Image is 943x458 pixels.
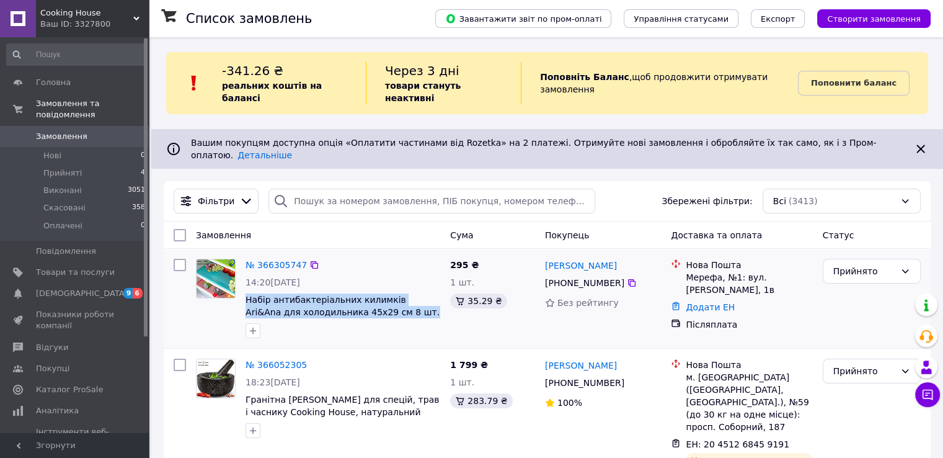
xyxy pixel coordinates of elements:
[36,77,71,88] span: Головна
[542,374,627,392] div: [PHONE_NUMBER]
[545,259,617,272] a: [PERSON_NAME]
[827,14,921,24] span: Створити замовлення
[634,14,728,24] span: Управління статусами
[36,267,115,278] span: Товари та послуги
[268,189,595,213] input: Пошук за номером замовлення, ПІБ покупця, номером телефону, Email, номером накладної
[185,74,203,92] img: :exclamation:
[686,371,812,433] div: м. [GEOGRAPHIC_DATA] ([GEOGRAPHIC_DATA], [GEOGRAPHIC_DATA].), №59 (до 30 кг на одне місце): просп...
[43,150,61,161] span: Нові
[450,377,474,387] span: 1 шт.
[385,63,459,78] span: Через 3 дні
[450,360,488,370] span: 1 799 ₴
[686,302,735,312] a: Додати ЕН
[521,62,798,104] div: , щоб продовжити отримувати замовлення
[545,230,589,240] span: Покупець
[6,43,146,66] input: Пошук
[246,295,440,330] a: Набір антибактеріальних килимків Ari&Ana для холодильника 45х29 см 8 шт. різнокольорові
[186,11,312,26] h1: Список замовлень
[686,318,812,331] div: Післяплата
[198,195,234,207] span: Фільтри
[36,384,103,395] span: Каталог ProSale
[196,259,236,299] a: Фото товару
[686,439,789,449] span: ЕН: 20 4512 6845 9191
[133,288,143,299] span: 6
[798,71,910,96] a: Поповнити баланс
[789,196,818,206] span: (3413)
[246,395,439,442] a: Гранітна [PERSON_NAME] для спецій, трав і часнику Cooking House, натуральний камінь, діаметр 16 с...
[686,271,812,296] div: Мерефа, №1: вул. [PERSON_NAME], 1в
[191,138,876,160] span: Вашим покупцям доступна опція «Оплатити частинами від Rozetka» на 2 платежі. Отримуйте нові замов...
[833,264,895,278] div: Прийнято
[43,202,86,213] span: Скасовані
[686,359,812,371] div: Нова Пошта
[450,277,474,287] span: 1 шт.
[540,72,629,82] b: Поповніть Баланс
[450,260,479,270] span: 295 ₴
[40,7,133,19] span: Cooking House
[36,309,115,331] span: Показники роботи компанії
[686,259,812,271] div: Нова Пошта
[222,63,283,78] span: -341.26 ₴
[43,185,82,196] span: Виконані
[557,298,619,308] span: Без рейтингу
[196,230,251,240] span: Замовлення
[833,364,895,378] div: Прийнято
[450,393,512,408] div: 283.79 ₴
[246,277,300,287] span: 14:20[DATE]
[751,9,805,28] button: Експорт
[823,230,854,240] span: Статус
[237,150,292,160] a: Детальніше
[671,230,762,240] span: Доставка та оплата
[542,274,627,292] div: [PHONE_NUMBER]
[36,426,115,449] span: Інструменти веб-майстра та SEO
[557,398,582,408] span: 100%
[43,220,82,231] span: Оплачені
[385,81,461,103] b: товари стануть неактивні
[817,9,931,28] button: Створити замовлення
[141,168,145,179] span: 4
[141,220,145,231] span: 0
[196,359,236,398] a: Фото товару
[445,13,601,24] span: Завантажити звіт по пром-оплаті
[36,246,96,257] span: Повідомлення
[36,98,149,120] span: Замовлення та повідомлення
[246,360,307,370] a: № 366052305
[435,9,611,28] button: Завантажити звіт по пром-оплаті
[36,405,79,416] span: Аналітика
[123,288,133,299] span: 9
[36,342,68,353] span: Відгуки
[222,81,322,103] b: реальних коштів на балансі
[197,359,235,398] img: Фото товару
[128,185,145,196] span: 3051
[545,359,617,372] a: [PERSON_NAME]
[246,377,300,387] span: 18:23[DATE]
[40,19,149,30] div: Ваш ID: 3327800
[761,14,795,24] span: Експорт
[246,260,307,270] a: № 366305747
[141,150,145,161] span: 0
[915,382,940,407] button: Чат з покупцем
[450,294,507,308] div: 35.29 ₴
[773,195,786,207] span: Всі
[36,131,87,142] span: Замовлення
[36,288,128,299] span: [DEMOGRAPHIC_DATA]
[36,363,69,374] span: Покупці
[197,259,235,298] img: Фото товару
[662,195,752,207] span: Збережені фільтри:
[811,78,897,88] b: Поповнити баланс
[450,230,473,240] span: Cума
[43,168,82,179] span: Прийняті
[132,202,145,213] span: 358
[624,9,738,28] button: Управління статусами
[805,13,931,23] a: Створити замовлення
